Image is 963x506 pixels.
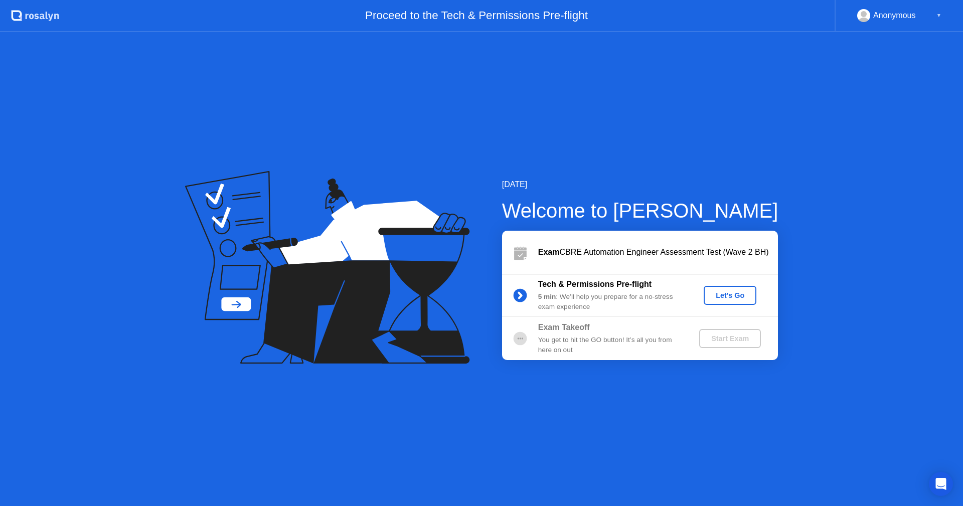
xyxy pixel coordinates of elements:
button: Let's Go [704,286,756,305]
div: Start Exam [703,334,757,343]
div: Let's Go [708,291,752,299]
b: Exam [538,248,560,256]
div: Anonymous [873,9,916,22]
b: Tech & Permissions Pre-flight [538,280,652,288]
div: [DATE] [502,179,778,191]
div: Welcome to [PERSON_NAME] [502,196,778,226]
div: You get to hit the GO button! It’s all you from here on out [538,335,683,356]
b: Exam Takeoff [538,323,590,331]
div: ▼ [936,9,941,22]
button: Start Exam [699,329,761,348]
div: Open Intercom Messenger [929,472,953,496]
div: CBRE Automation Engineer Assessment Test (Wave 2 BH) [538,246,778,258]
div: : We’ll help you prepare for a no-stress exam experience [538,292,683,312]
b: 5 min [538,293,556,300]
